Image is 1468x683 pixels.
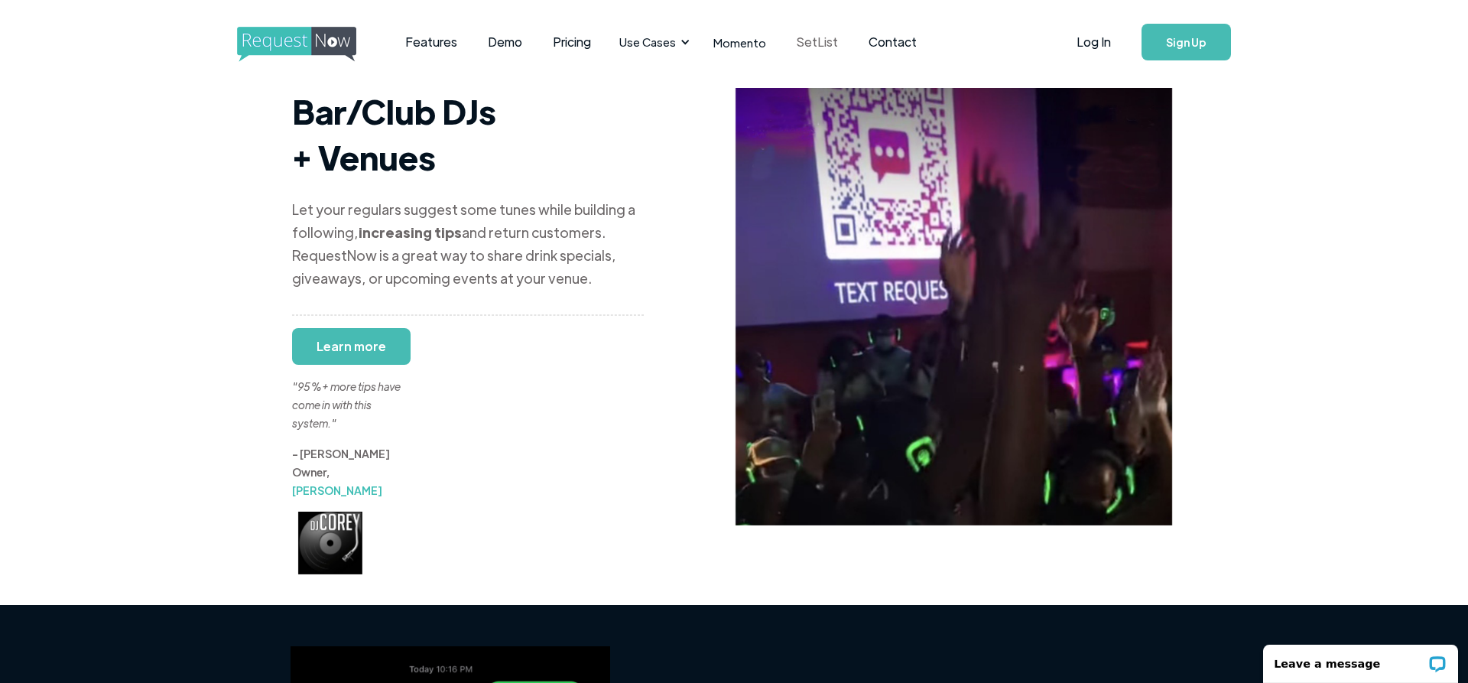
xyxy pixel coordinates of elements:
[538,18,606,66] a: Pricing
[1142,24,1231,60] a: Sign Up
[292,444,407,499] div: - [PERSON_NAME] Owner,
[237,27,385,62] img: requestnow logo
[359,223,462,241] strong: increasing tips
[698,20,781,65] a: Momento
[853,18,932,66] a: Contact
[1061,15,1126,69] a: Log In
[1253,635,1468,683] iframe: LiveChat chat widget
[610,18,694,66] div: Use Cases
[781,18,853,66] a: SetList
[619,34,676,50] div: Use Cases
[292,483,382,497] a: [PERSON_NAME]
[390,18,473,66] a: Features
[292,328,411,365] a: Learn more
[473,18,538,66] a: Demo
[237,27,352,57] a: home
[292,89,496,178] strong: Bar/Club DJs + Venues
[292,340,407,432] div: "95%+ more tips have come in with this system."
[292,198,644,290] div: Let your regulars suggest some tunes while building a following, and return customers. RequestNow...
